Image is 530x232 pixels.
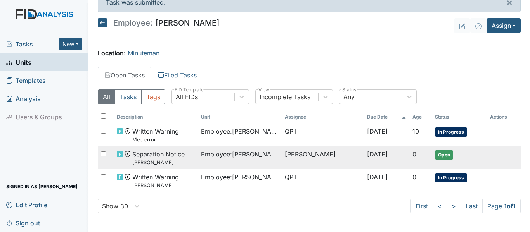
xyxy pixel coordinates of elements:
span: Written Warning Nyeshia Redmond [132,172,179,189]
span: Units [6,56,31,68]
span: Employee : [PERSON_NAME] [201,127,279,136]
input: Toggle All Rows Selected [101,113,106,119]
small: Med error [132,136,179,143]
a: Filed Tasks [151,67,203,83]
small: [PERSON_NAME] [132,182,179,189]
div: All FIDs [176,92,198,101]
span: 0 [412,173,416,181]
span: [DATE] [367,150,388,158]
div: Type filter [98,89,165,104]
span: 10 [412,127,419,135]
button: Tags [141,89,165,104]
button: Assign [487,18,521,33]
span: Page [482,199,521,213]
a: > [447,199,461,213]
span: Signed in as [PERSON_NAME] [6,180,78,192]
span: Employee: [113,19,152,27]
div: Open Tasks [98,89,521,213]
span: Sign out [6,217,40,229]
a: Tasks [6,40,59,49]
span: Separation Notice Nyeshia Redmond [132,150,185,166]
td: QPII [282,124,364,146]
td: QPII [282,169,364,192]
div: Incomplete Tasks [260,92,310,101]
small: [PERSON_NAME] [132,159,185,166]
a: < [433,199,447,213]
strong: Location: [98,49,126,57]
th: Toggle SortBy [409,110,432,124]
td: [PERSON_NAME] [282,146,364,169]
span: Templates [6,74,46,86]
span: Employee : [PERSON_NAME] [201,172,279,182]
span: Employee : [PERSON_NAME] [201,150,279,159]
th: Assignee [282,110,364,124]
div: Show 30 [102,201,128,211]
button: All [98,89,115,104]
th: Toggle SortBy [364,110,409,124]
span: 0 [412,150,416,158]
a: Open Tasks [98,67,151,83]
button: Tasks [115,89,142,104]
button: New [59,38,82,50]
span: Open [435,150,453,160]
th: Toggle SortBy [114,110,197,124]
span: In Progress [435,127,467,137]
span: Written Warning Med error [132,127,179,143]
strong: 1 of 1 [504,202,516,210]
nav: task-pagination [410,199,521,213]
div: Any [343,92,355,101]
th: Actions [487,110,521,124]
a: Minuteman [128,49,159,57]
span: Edit Profile [6,199,47,211]
h5: [PERSON_NAME] [98,18,219,27]
span: In Progress [435,173,467,182]
th: Toggle SortBy [432,110,487,124]
th: Toggle SortBy [198,110,282,124]
span: [DATE] [367,173,388,181]
a: First [410,199,433,213]
span: Analysis [6,93,41,105]
a: Last [461,199,483,213]
span: [DATE] [367,127,388,135]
